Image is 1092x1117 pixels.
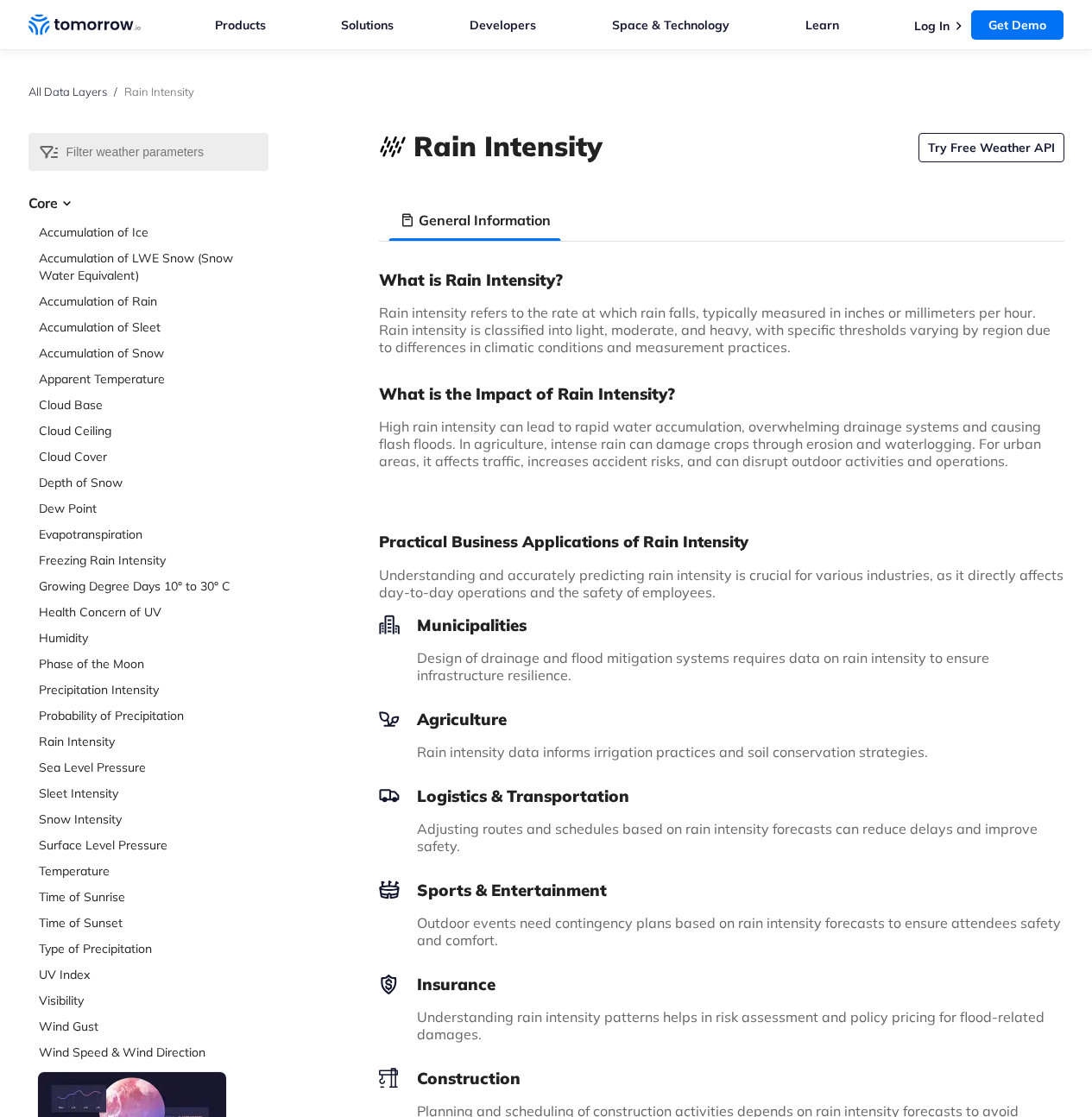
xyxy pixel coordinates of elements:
[39,888,268,906] a: Time of Sunrise
[971,10,1064,40] a: Get Demo
[28,12,141,38] a: Home link
[39,500,268,517] a: Dew Point
[39,293,268,310] a: Accumulation of Rain
[39,552,268,569] a: Freezing Rain Intensity
[612,17,729,33] a: Space & Technology
[39,914,268,931] a: Time of Sunset
[379,880,1064,900] h3: Sports & Entertainment
[39,733,268,750] a: Rain Intensity
[417,914,1061,949] span: Outdoor events need contingency plans based on rain intensity forecasts to ensure attendees safet...
[39,474,268,491] a: Depth of Snow
[379,304,1051,356] span: Rain intensity refers to the rate at which rain falls, typically measured in inches or millimeter...
[39,249,268,284] a: Accumulation of LWE Snow (Snow Water Equivalent)
[470,17,536,33] a: Developers
[419,210,551,230] h3: General Information
[39,422,268,439] a: Cloud Ceiling
[39,862,268,880] a: Temperature
[39,603,268,621] a: Health Concern of UV
[28,85,107,98] a: All Data Layers
[39,370,268,388] a: Apparent Temperature
[39,1044,268,1061] a: Wind Speed & Wind Direction
[379,383,1064,404] h3: What is the Impact of Rain Intensity?
[39,655,268,672] a: Phase of the Moon
[39,785,268,802] a: Sleet Intensity
[805,17,839,33] a: Learn
[379,269,1064,290] h3: What is Rain Intensity?
[39,344,268,362] a: Accumulation of Snow
[379,566,1064,601] span: Understanding and accurately predicting rain intensity is crucial for various industries, as it d...
[39,707,268,724] a: Probability of Precipitation
[379,786,1064,806] h3: Logistics & Transportation
[39,759,268,776] a: Sea Level Pressure
[417,820,1038,855] span: Adjusting routes and schedules based on rain intensity forecasts can reduce delays and improve sa...
[379,615,1064,635] h3: Municipalities
[379,1068,1064,1089] h3: Construction
[215,17,266,33] a: Products
[379,709,1064,729] h3: Agriculture
[341,17,394,33] a: Solutions
[39,836,268,854] a: Surface Level Pressure
[417,649,989,684] span: Design of drainage and flood mitigation systems requires data on rain intensity to ensure infrast...
[39,629,268,647] a: Humidity
[379,418,1041,470] span: High rain intensity can lead to rapid water accumulation, overwhelming drainage systems and causi...
[417,743,928,760] span: Rain intensity data informs irrigation practices and soil conservation strategies.
[39,940,268,957] a: Type of Precipitation
[379,974,1064,994] h3: Insurance
[417,1008,1045,1043] span: Understanding rain intensity patterns helps in risk assessment and policy pricing for flood-relat...
[28,192,268,213] h3: Core
[124,85,194,98] span: Rain Intensity
[413,127,603,165] h1: Rain Intensity
[918,133,1064,162] a: Try Free Weather API
[39,396,268,413] a: Cloud Base
[39,448,268,465] a: Cloud Cover
[379,532,1064,552] h2: Practical Business Applications of Rain Intensity
[39,966,268,983] a: UV Index
[39,681,268,698] a: Precipitation Intensity
[39,526,268,543] a: Evapotranspiration
[39,224,268,241] a: Accumulation of Ice
[114,85,117,98] span: /
[39,992,268,1009] a: Visibility
[389,199,561,241] li: General Information
[28,133,268,171] input: Filter weather parameters
[39,319,268,336] a: Accumulation of Sleet
[39,811,268,828] a: Snow Intensity
[914,18,950,34] a: Log In
[39,1018,268,1035] a: Wind Gust
[39,577,268,595] a: Growing Degree Days 10° to 30° C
